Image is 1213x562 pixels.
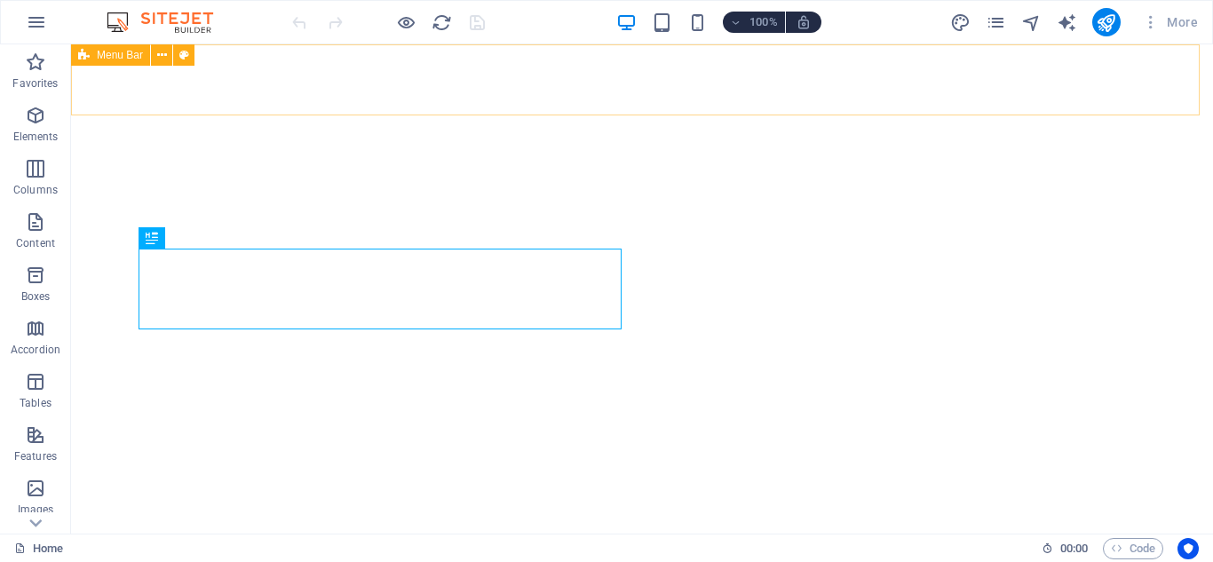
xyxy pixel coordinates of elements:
[21,289,51,304] p: Boxes
[1060,538,1088,559] span: 00 00
[1135,8,1205,36] button: More
[20,396,52,410] p: Tables
[1103,538,1163,559] button: Code
[749,12,778,33] h6: 100%
[18,503,54,517] p: Images
[986,12,1006,33] i: Pages (Ctrl+Alt+S)
[1021,12,1043,33] button: navigator
[1057,12,1078,33] button: text_generator
[1142,13,1198,31] span: More
[1021,12,1042,33] i: Navigator
[14,538,63,559] a: Click to cancel selection. Double-click to open Pages
[14,449,57,463] p: Features
[102,12,235,33] img: Editor Logo
[1092,8,1121,36] button: publish
[1096,12,1116,33] i: Publish
[1177,538,1199,559] button: Usercentrics
[1042,538,1089,559] h6: Session time
[432,12,452,33] i: Reload page
[16,236,55,250] p: Content
[1073,542,1075,555] span: :
[395,12,416,33] button: Click here to leave preview mode and continue editing
[431,12,452,33] button: reload
[723,12,786,33] button: 100%
[796,14,812,30] i: On resize automatically adjust zoom level to fit chosen device.
[986,12,1007,33] button: pages
[13,130,59,144] p: Elements
[13,183,58,197] p: Columns
[11,343,60,357] p: Accordion
[12,76,58,91] p: Favorites
[950,12,971,33] button: design
[1111,538,1155,559] span: Code
[950,12,971,33] i: Design (Ctrl+Alt+Y)
[97,50,143,60] span: Menu Bar
[1057,12,1077,33] i: AI Writer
